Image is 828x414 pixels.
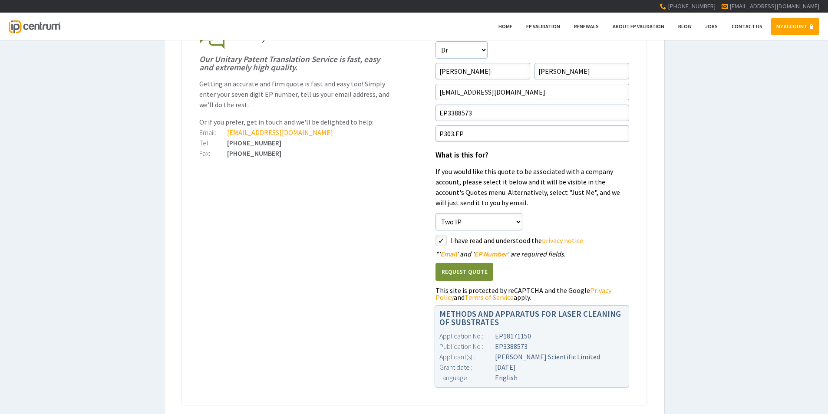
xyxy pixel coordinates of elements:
[542,236,583,245] a: privacy notice
[439,341,495,352] div: Publication No :
[439,331,495,341] div: Application No :
[729,2,819,10] a: [EMAIL_ADDRESS][DOMAIN_NAME]
[607,18,670,35] a: About EP Validation
[568,18,604,35] a: Renewals
[705,23,718,30] span: Jobs
[440,250,457,258] span: Email
[498,23,512,30] span: Home
[435,105,629,121] input: EP Number
[435,125,629,142] input: Your Reference
[199,150,393,157] div: [PHONE_NUMBER]
[9,13,60,40] a: IP Centrum
[435,286,611,302] a: Privacy Policy
[493,18,518,35] a: Home
[199,129,227,136] div: Email:
[534,63,629,79] input: Surname
[435,63,530,79] input: First Name
[435,166,629,208] p: If you would like this quote to be associated with a company account, please select it below and ...
[435,235,447,246] label: styled-checkbox
[732,23,762,30] span: Contact Us
[199,139,227,146] div: Tel:
[199,117,393,127] p: Or if you prefer, get in touch and we'll be delighted to help:
[439,341,624,352] div: EP3388573
[435,287,629,301] div: This site is protected by reCAPTCHA and the Google and apply.
[435,84,629,100] input: Email
[199,139,393,146] div: [PHONE_NUMBER]
[613,23,664,30] span: About EP Validation
[439,372,495,383] div: Language :
[771,18,819,35] a: MY ACCOUNT
[668,2,716,10] span: [PHONE_NUMBER]
[439,310,624,326] h1: METHODS AND APPARATUS FOR LASER CLEANING OF SUBSTRATES
[726,18,768,35] a: Contact Us
[439,372,624,383] div: English
[199,79,393,110] p: Getting an accurate and firm quote is fast and easy too! Simply enter your seven digit EP number,...
[231,28,360,43] span: Unitary Patent Translation
[199,150,227,157] div: Fax:
[474,250,507,258] span: EP Number
[199,55,393,72] h1: Our Unitary Patent Translation Service is fast, easy and extremely high quality.
[451,235,629,246] label: I have read and understood the
[673,18,697,35] a: Blog
[439,331,624,341] div: EP18171150
[678,23,691,30] span: Blog
[435,250,629,257] div: ' ' and ' ' are required fields.
[439,352,624,362] div: [PERSON_NAME] Scientific Limited
[435,263,493,281] button: Request Quote
[439,352,495,362] div: Applicant(s) :
[526,23,560,30] span: EP Validation
[435,151,629,159] h1: What is this for?
[439,362,624,372] div: [DATE]
[521,18,566,35] a: EP Validation
[699,18,723,35] a: Jobs
[574,23,599,30] span: Renewals
[227,128,333,137] a: [EMAIL_ADDRESS][DOMAIN_NAME]
[465,293,514,302] a: Terms of Service
[439,362,495,372] div: Grant date :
